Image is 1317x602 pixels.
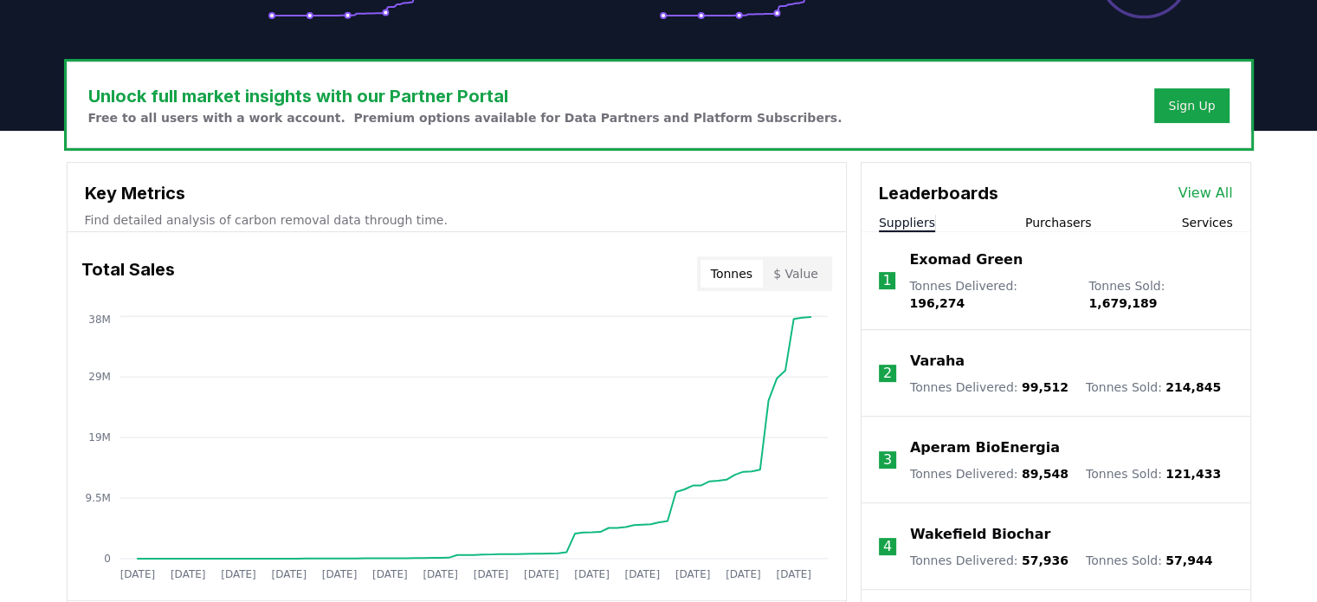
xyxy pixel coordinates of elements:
[1181,214,1232,231] button: Services
[726,568,761,580] tspan: [DATE]
[879,214,935,231] button: Suppliers
[423,568,458,580] tspan: [DATE]
[909,296,965,310] span: 196,274
[1022,553,1068,567] span: 57,936
[910,465,1068,482] p: Tonnes Delivered :
[85,211,829,229] p: Find detailed analysis of carbon removal data through time.
[624,568,660,580] tspan: [DATE]
[1088,296,1157,310] span: 1,679,189
[883,363,892,384] p: 2
[776,568,811,580] tspan: [DATE]
[88,314,111,326] tspan: 38M
[321,568,357,580] tspan: [DATE]
[910,552,1068,569] p: Tonnes Delivered :
[910,437,1060,458] a: Aperam BioEnergia
[170,568,205,580] tspan: [DATE]
[910,379,1068,396] p: Tonnes Delivered :
[1022,467,1068,481] span: 89,548
[574,568,610,580] tspan: [DATE]
[85,492,110,504] tspan: 9.5M
[1178,183,1233,204] a: View All
[85,180,829,206] h3: Key Metrics
[879,180,998,206] h3: Leaderboards
[1168,97,1215,114] a: Sign Up
[1022,380,1068,394] span: 99,512
[88,109,842,126] p: Free to all users with a work account. Premium options available for Data Partners and Platform S...
[883,536,892,557] p: 4
[910,351,965,372] a: Varaha
[88,371,111,383] tspan: 29M
[88,83,842,109] h3: Unlock full market insights with our Partner Portal
[882,270,891,291] p: 1
[1086,379,1221,396] p: Tonnes Sold :
[700,260,763,288] button: Tonnes
[1165,467,1221,481] span: 121,433
[1025,214,1092,231] button: Purchasers
[104,553,111,565] tspan: 0
[675,568,711,580] tspan: [DATE]
[883,450,892,470] p: 3
[524,568,559,580] tspan: [DATE]
[1154,88,1229,123] button: Sign Up
[1088,277,1232,312] p: Tonnes Sold :
[1165,553,1212,567] span: 57,944
[119,568,155,580] tspan: [DATE]
[1086,552,1212,569] p: Tonnes Sold :
[88,431,111,443] tspan: 19M
[910,524,1050,545] a: Wakefield Biochar
[271,568,307,580] tspan: [DATE]
[909,277,1071,312] p: Tonnes Delivered :
[763,260,829,288] button: $ Value
[1165,380,1221,394] span: 214,845
[473,568,508,580] tspan: [DATE]
[1086,465,1221,482] p: Tonnes Sold :
[221,568,256,580] tspan: [DATE]
[81,256,175,291] h3: Total Sales
[909,249,1023,270] a: Exomad Green
[372,568,408,580] tspan: [DATE]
